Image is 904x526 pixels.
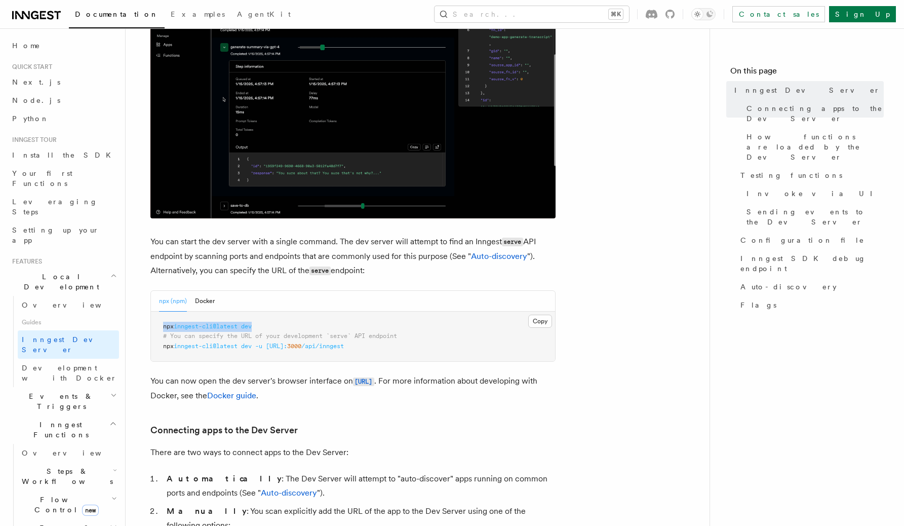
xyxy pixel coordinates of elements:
[22,364,117,382] span: Development with Docker
[353,378,374,386] code: [URL]
[8,272,110,292] span: Local Development
[8,416,119,444] button: Inngest Functions
[309,267,331,275] code: serve
[163,332,397,340] span: # You can specify the URL of your development `serve` API endpoint
[528,315,552,328] button: Copy
[150,445,556,460] p: There are two ways to connect apps to the Dev Server:
[730,65,884,81] h4: On this page
[18,491,119,519] button: Flow Controlnew
[171,10,225,18] span: Examples
[746,132,884,162] span: How functions are loaded by the Dev Server
[18,314,119,330] span: Guides
[82,505,99,516] span: new
[12,226,99,244] span: Setting up your app
[150,374,556,403] p: You can now open the dev server's browser interface on . For more information about developing wi...
[8,136,57,144] span: Inngest tour
[746,207,884,227] span: Sending events to the Dev Server
[8,109,119,128] a: Python
[730,81,884,99] a: Inngest Dev Server
[471,251,527,261] a: Auto-discovery
[8,146,119,164] a: Install the SDK
[353,376,374,386] a: [URL]
[736,231,884,249] a: Configuration file
[742,99,884,128] a: Connecting apps to the Dev Server
[164,472,556,500] li: : The Dev Server will attempt to "auto-discover" apps running on common ports and endpoints (See ...
[12,198,98,216] span: Leveraging Steps
[740,253,884,274] span: Inngest SDK debug endpoint
[8,391,110,411] span: Events & Triggers
[18,330,119,359] a: Inngest Dev Server
[736,278,884,296] a: Auto-discovery
[732,6,825,22] a: Contact sales
[742,184,884,203] a: Invoke via UI
[287,343,301,350] span: 3000
[167,506,247,516] strong: Manually
[8,420,109,440] span: Inngest Functions
[8,387,119,416] button: Events & Triggers
[12,78,60,86] span: Next.js
[746,189,881,199] span: Invoke via UI
[207,391,256,400] a: Docker guide
[8,221,119,249] a: Setting up your app
[8,73,119,91] a: Next.js
[18,359,119,387] a: Development with Docker
[22,301,126,309] span: Overview
[18,495,111,515] span: Flow Control
[746,103,884,124] span: Connecting apps to the Dev Server
[69,3,165,28] a: Documentation
[18,296,119,314] a: Overview
[740,170,842,180] span: Testing functions
[8,268,119,296] button: Local Development
[8,193,119,221] a: Leveraging Steps
[18,466,113,486] span: Steps & Workflows
[8,296,119,387] div: Local Development
[736,296,884,314] a: Flags
[12,41,41,51] span: Home
[609,9,623,19] kbd: ⌘K
[8,164,119,193] a: Your first Functions
[22,449,126,457] span: Overview
[12,115,49,123] span: Python
[195,291,215,312] button: Docker
[740,235,864,245] span: Configuration file
[502,238,523,246] code: serve
[740,300,776,310] span: Flags
[241,343,252,350] span: dev
[829,6,896,22] a: Sign Up
[22,335,108,354] span: Inngest Dev Server
[159,291,187,312] button: npx (npm)
[163,343,174,350] span: npx
[8,36,119,55] a: Home
[12,96,60,104] span: Node.js
[742,203,884,231] a: Sending events to the Dev Server
[266,343,287,350] span: [URL]:
[174,323,238,330] span: inngest-cli@latest
[12,169,72,187] span: Your first Functions
[18,462,119,491] button: Steps & Workflows
[742,128,884,166] a: How functions are loaded by the Dev Server
[231,3,297,27] a: AgentKit
[8,91,119,109] a: Node.js
[435,6,629,22] button: Search...⌘K
[174,343,238,350] span: inngest-cli@latest
[736,166,884,184] a: Testing functions
[165,3,231,27] a: Examples
[237,10,291,18] span: AgentKit
[734,85,880,95] span: Inngest Dev Server
[75,10,159,18] span: Documentation
[241,323,252,330] span: dev
[18,444,119,462] a: Overview
[740,282,837,292] span: Auto-discovery
[691,8,716,20] button: Toggle dark mode
[163,323,174,330] span: npx
[8,257,42,266] span: Features
[150,423,298,437] a: Connecting apps to the Dev Server
[167,474,282,483] strong: Automatically
[255,343,262,350] span: -u
[736,249,884,278] a: Inngest SDK debug endpoint
[261,488,317,498] a: Auto-discovery
[8,63,52,71] span: Quick start
[301,343,344,350] span: /api/inngest
[12,151,117,159] span: Install the SDK
[150,235,556,278] p: You can start the dev server with a single command. The dev server will attempt to find an Innges...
